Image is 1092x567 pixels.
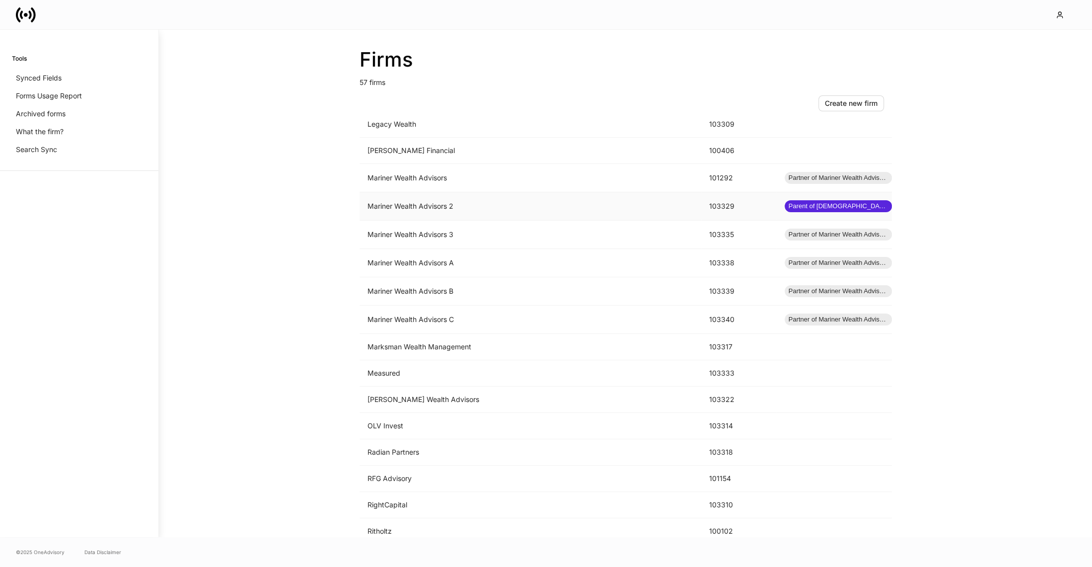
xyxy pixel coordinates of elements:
span: Partner of Mariner Wealth Advisors 2 [785,315,892,324]
td: 101292 [701,164,777,192]
td: 103317 [701,334,777,360]
td: OLV Invest [360,413,701,439]
td: 101154 [701,466,777,492]
td: Mariner Wealth Advisors A [360,249,701,277]
td: Radian Partners [360,439,701,466]
span: Partner of Mariner Wealth Advisors 2 [785,286,892,296]
td: RightCapital [360,492,701,518]
p: Synced Fields [16,73,62,83]
span: Partner of Mariner Wealth Advisors 2 [785,230,892,240]
td: [PERSON_NAME] Financial [360,138,701,164]
p: 57 firms [360,72,892,87]
h6: Tools [12,54,27,63]
td: 103318 [701,439,777,466]
td: Legacy Wealth [360,111,701,138]
td: 100406 [701,138,777,164]
span: Partner of Mariner Wealth Advisors 2 [785,173,892,183]
p: Forms Usage Report [16,91,82,101]
td: 103335 [701,221,777,249]
td: Mariner Wealth Advisors B [360,277,701,306]
a: Archived forms [12,105,146,123]
td: Ritholtz [360,518,701,545]
span: Partner of Mariner Wealth Advisors 2 [785,258,892,268]
a: Forms Usage Report [12,87,146,105]
a: Synced Fields [12,69,146,87]
td: 103338 [701,249,777,277]
td: 103310 [701,492,777,518]
td: 100102 [701,518,777,545]
td: 103309 [701,111,777,138]
button: Create new firm [818,95,884,111]
td: Measured [360,360,701,387]
td: Marksman Wealth Management [360,334,701,360]
td: 103314 [701,413,777,439]
p: Archived forms [16,109,66,119]
td: 103333 [701,360,777,387]
td: 103329 [701,192,777,221]
td: RFG Advisory [360,466,701,492]
span: © 2025 OneAdvisory [16,548,65,556]
div: Create new firm [825,98,877,108]
p: Search Sync [16,145,57,155]
td: [PERSON_NAME] Wealth Advisors [360,387,701,413]
td: Mariner Wealth Advisors 3 [360,221,701,249]
td: Mariner Wealth Advisors C [360,306,701,334]
a: What the firm? [12,123,146,141]
h2: Firms [360,48,892,72]
td: Mariner Wealth Advisors 2 [360,192,701,221]
td: 103339 [701,277,777,306]
a: Data Disclaimer [84,548,121,556]
td: 103340 [701,306,777,334]
p: What the firm? [16,127,64,137]
span: Parent of [DEMOGRAPHIC_DATA] firms [785,201,892,211]
a: Search Sync [12,141,146,159]
td: Mariner Wealth Advisors [360,164,701,192]
td: 103322 [701,387,777,413]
